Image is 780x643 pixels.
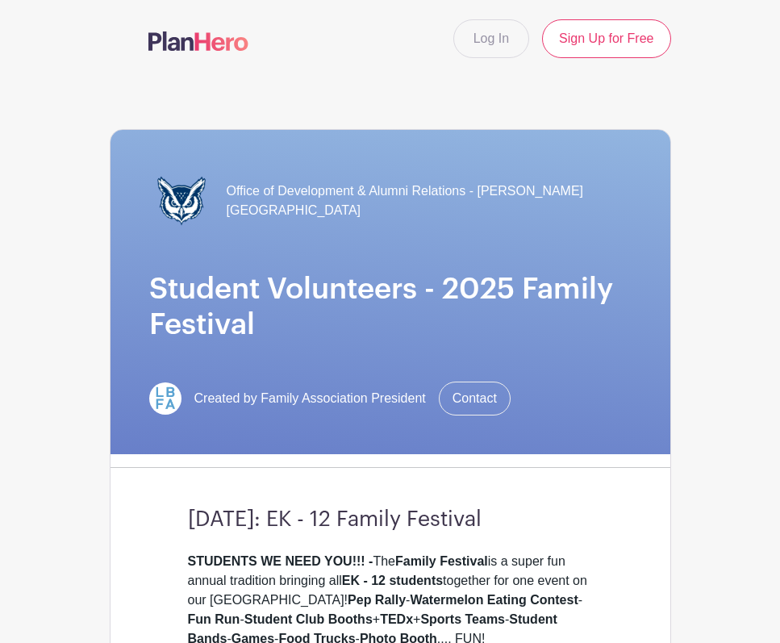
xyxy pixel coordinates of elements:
img: logo-507f7623f17ff9eddc593b1ce0a138ce2505c220e1c5a4e2b4648c50719b7d32.svg [148,31,248,51]
strong: TEDx [380,612,413,626]
strong: Student Club Booths [244,612,373,626]
h1: Student Volunteers - 2025 Family Festival [149,272,632,343]
h3: [DATE]: EK - 12 Family Festival [188,507,593,532]
strong: STUDENTS WE NEED YOU!!! - [188,554,373,568]
img: FINAL%20mascot%207.28%20(1).png [149,169,214,233]
strong: Sports Teams [420,612,505,626]
strong: Fun Run [188,612,240,626]
strong: Watermelon Eating Contest [410,593,578,607]
a: Log In [453,19,529,58]
strong: EK - 12 students [342,574,443,587]
strong: Family Festival [395,554,488,568]
strong: Pep Rally [348,593,406,607]
a: Contact [439,382,511,415]
img: LBFArev.png [149,382,181,415]
span: Created by Family Association President [194,389,426,408]
span: Office of Development & Alumni Relations - [PERSON_NAME][GEOGRAPHIC_DATA] [227,182,632,220]
a: Sign Up for Free [542,19,670,58]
